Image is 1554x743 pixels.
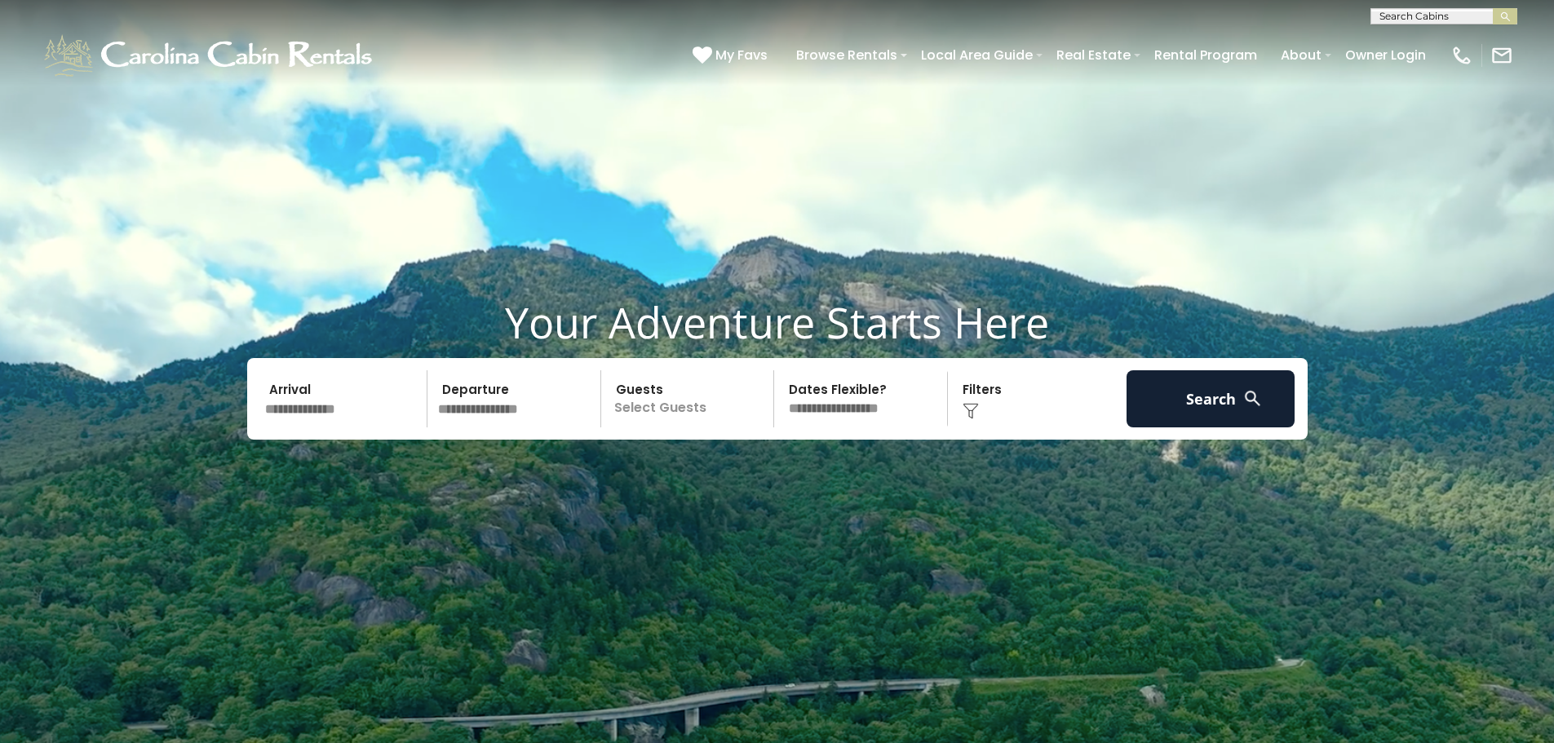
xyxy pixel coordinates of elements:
[1450,44,1473,67] img: phone-regular-white.png
[606,370,774,427] p: Select Guests
[963,403,979,419] img: filter--v1.png
[788,41,905,69] a: Browse Rentals
[41,31,379,80] img: White-1-1-2.png
[1146,41,1265,69] a: Rental Program
[1337,41,1434,69] a: Owner Login
[693,45,772,66] a: My Favs
[1242,388,1263,409] img: search-regular-white.png
[1490,44,1513,67] img: mail-regular-white.png
[1048,41,1139,69] a: Real Estate
[1127,370,1295,427] button: Search
[12,297,1542,347] h1: Your Adventure Starts Here
[913,41,1041,69] a: Local Area Guide
[1273,41,1330,69] a: About
[715,45,768,65] span: My Favs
